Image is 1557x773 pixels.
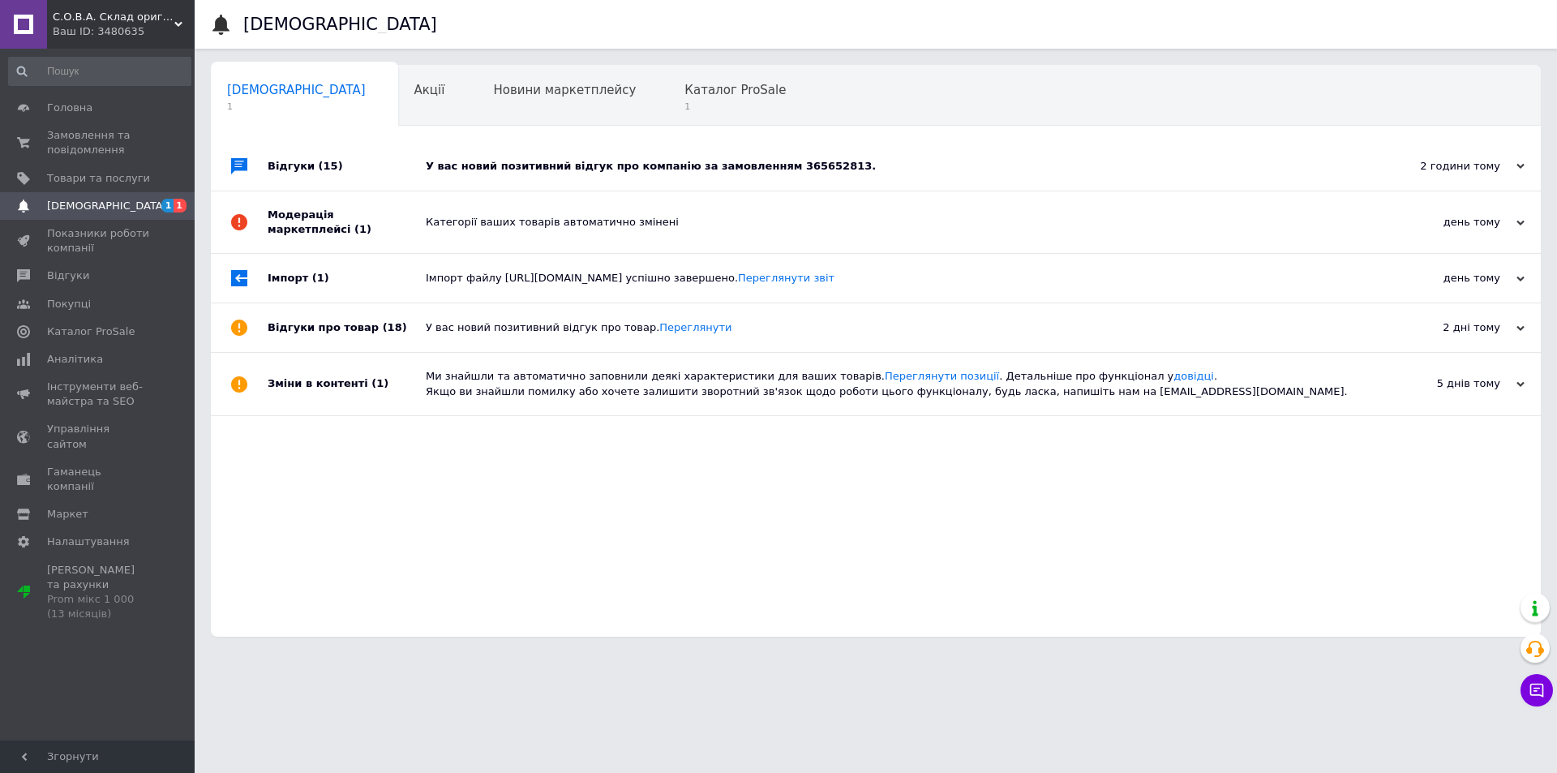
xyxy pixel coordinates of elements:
[426,320,1362,335] div: У вас новий позитивний відгук про товар.
[1362,159,1525,174] div: 2 години тому
[414,83,445,97] span: Акції
[738,272,834,284] a: Переглянути звіт
[684,101,786,113] span: 1
[47,101,92,115] span: Головна
[493,83,636,97] span: Новини маркетплейсу
[354,223,371,235] span: (1)
[268,191,426,253] div: Модерація маркетплейсі
[1362,376,1525,391] div: 5 днів тому
[47,507,88,522] span: Маркет
[268,303,426,352] div: Відгуки про товар
[47,422,150,451] span: Управління сайтом
[319,160,343,172] span: (15)
[1362,271,1525,286] div: день тому
[426,215,1362,230] div: Категорії ваших товарів автоматично змінені
[47,352,103,367] span: Аналітика
[53,10,174,24] span: С.О.В.А. Склад оригінальних виробів в асортименті
[53,24,195,39] div: Ваш ID: 3480635
[227,101,366,113] span: 1
[8,57,191,86] input: Пошук
[161,199,174,213] span: 1
[47,268,89,283] span: Відгуки
[243,15,437,34] h1: [DEMOGRAPHIC_DATA]
[1521,674,1553,706] button: Чат з покупцем
[47,324,135,339] span: Каталог ProSale
[227,83,366,97] span: [DEMOGRAPHIC_DATA]
[47,171,150,186] span: Товари та послуги
[371,377,388,389] span: (1)
[268,353,426,414] div: Зміни в контенті
[47,226,150,256] span: Показники роботи компанії
[1362,215,1525,230] div: день тому
[47,380,150,409] span: Інструменти веб-майстра та SEO
[268,254,426,303] div: Імпорт
[47,592,150,621] div: Prom мікс 1 000 (13 місяців)
[47,465,150,494] span: Гаманець компанії
[174,199,187,213] span: 1
[47,199,167,213] span: [DEMOGRAPHIC_DATA]
[885,370,999,382] a: Переглянути позиції
[47,535,130,549] span: Налаштування
[312,272,329,284] span: (1)
[426,369,1362,398] div: Ми знайшли та автоматично заповнили деякі характеристики для ваших товарів. . Детальніше про функ...
[47,563,150,622] span: [PERSON_NAME] та рахунки
[426,159,1362,174] div: У вас новий позитивний відгук про компанію за замовленням 365652813.
[268,142,426,191] div: Відгуки
[684,83,786,97] span: Каталог ProSale
[659,321,731,333] a: Переглянути
[1362,320,1525,335] div: 2 дні тому
[47,297,91,311] span: Покупці
[47,128,150,157] span: Замовлення та повідомлення
[426,271,1362,286] div: Імпорт файлу [URL][DOMAIN_NAME] успішно завершено.
[1173,370,1214,382] a: довідці
[383,321,407,333] span: (18)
